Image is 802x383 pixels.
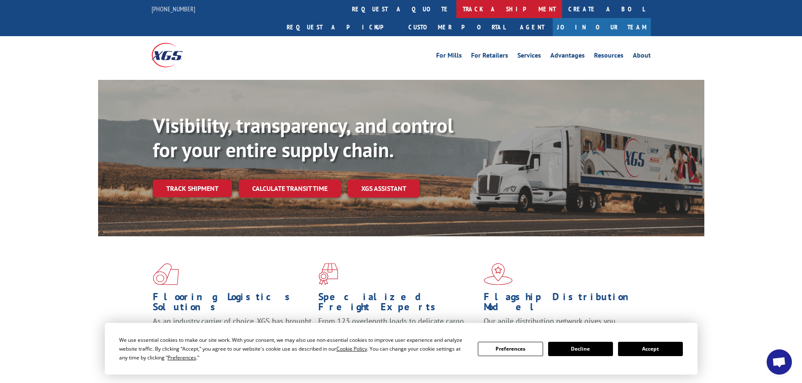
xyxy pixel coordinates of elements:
[484,263,513,285] img: xgs-icon-flagship-distribution-model-red
[119,335,468,362] div: We use essential cookies to make our site work. With your consent, we may also use non-essential ...
[153,316,312,346] span: As an industry carrier of choice, XGS has brought innovation and dedication to flooring logistics...
[517,52,541,61] a: Services
[318,316,477,354] p: From 123 overlength loads to delicate cargo, our experienced staff knows the best way to move you...
[348,180,420,198] a: XGS ASSISTANT
[152,5,195,13] a: [PHONE_NUMBER]
[548,342,613,356] button: Decline
[484,292,643,316] h1: Flagship Distribution Model
[594,52,623,61] a: Resources
[484,316,639,336] span: Our agile distribution network gives you nationwide inventory management on demand.
[402,18,512,36] a: Customer Portal
[471,52,508,61] a: For Retailers
[153,292,312,316] h1: Flooring Logistics Solutions
[153,112,453,163] b: Visibility, transparency, and control for your entire supply chain.
[478,342,543,356] button: Preferences
[153,180,232,197] a: Track shipment
[553,18,651,36] a: Join Our Team
[318,292,477,316] h1: Specialized Freight Experts
[168,354,196,361] span: Preferences
[280,18,402,36] a: Request a pickup
[767,349,792,375] div: Open chat
[318,263,338,285] img: xgs-icon-focused-on-flooring-red
[618,342,683,356] button: Accept
[239,180,341,198] a: Calculate transit time
[633,52,651,61] a: About
[153,263,179,285] img: xgs-icon-total-supply-chain-intelligence-red
[105,323,698,375] div: Cookie Consent Prompt
[550,52,585,61] a: Advantages
[336,345,367,352] span: Cookie Policy
[512,18,553,36] a: Agent
[436,52,462,61] a: For Mills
